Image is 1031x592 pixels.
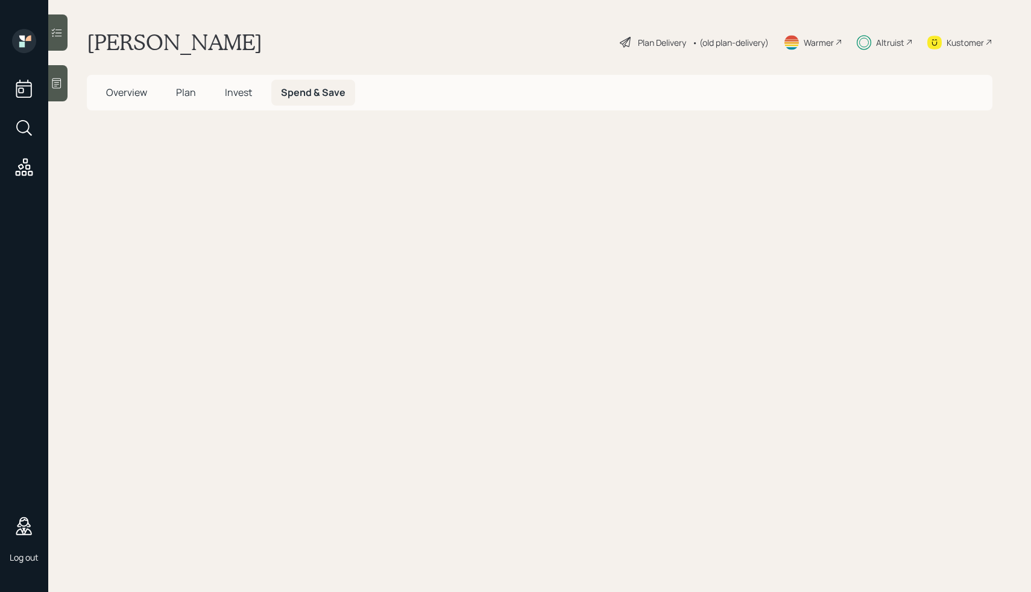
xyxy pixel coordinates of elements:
[176,86,196,99] span: Plan
[281,86,345,99] span: Spend & Save
[87,29,262,56] h1: [PERSON_NAME]
[947,36,984,49] div: Kustomer
[804,36,834,49] div: Warmer
[10,552,39,563] div: Log out
[638,36,686,49] div: Plan Delivery
[225,86,252,99] span: Invest
[692,36,769,49] div: • (old plan-delivery)
[106,86,147,99] span: Overview
[876,36,904,49] div: Altruist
